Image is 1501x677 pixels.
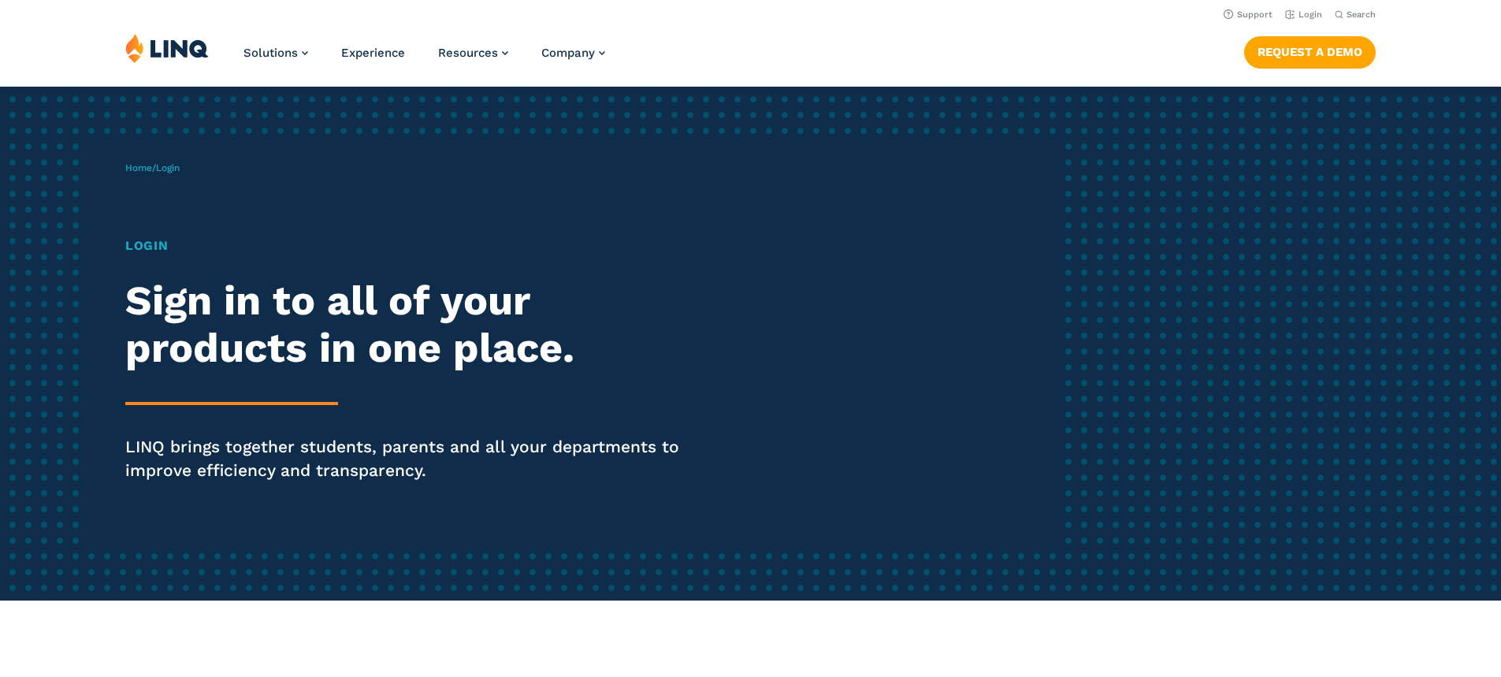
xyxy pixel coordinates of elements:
span: Solutions [243,46,298,60]
a: Home [125,162,152,173]
a: Company [541,46,605,60]
span: Resources [438,46,498,60]
h1: Login [125,236,704,255]
span: / [125,162,180,173]
h2: Sign in to all of your products in one place. [125,277,704,372]
button: Open Search Bar [1335,9,1376,20]
nav: Primary Navigation [243,33,605,85]
a: Support [1224,9,1273,20]
a: Request a Demo [1244,36,1376,68]
a: Experience [341,46,405,60]
nav: Button Navigation [1244,33,1376,68]
a: Solutions [243,46,308,60]
img: LINQ | K‑12 Software [125,33,209,63]
span: Company [541,46,595,60]
span: Login [156,162,180,173]
p: LINQ brings together students, parents and all your departments to improve efficiency and transpa... [125,435,704,482]
a: Login [1285,9,1322,20]
span: Search [1347,9,1376,20]
a: Resources [438,46,508,60]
